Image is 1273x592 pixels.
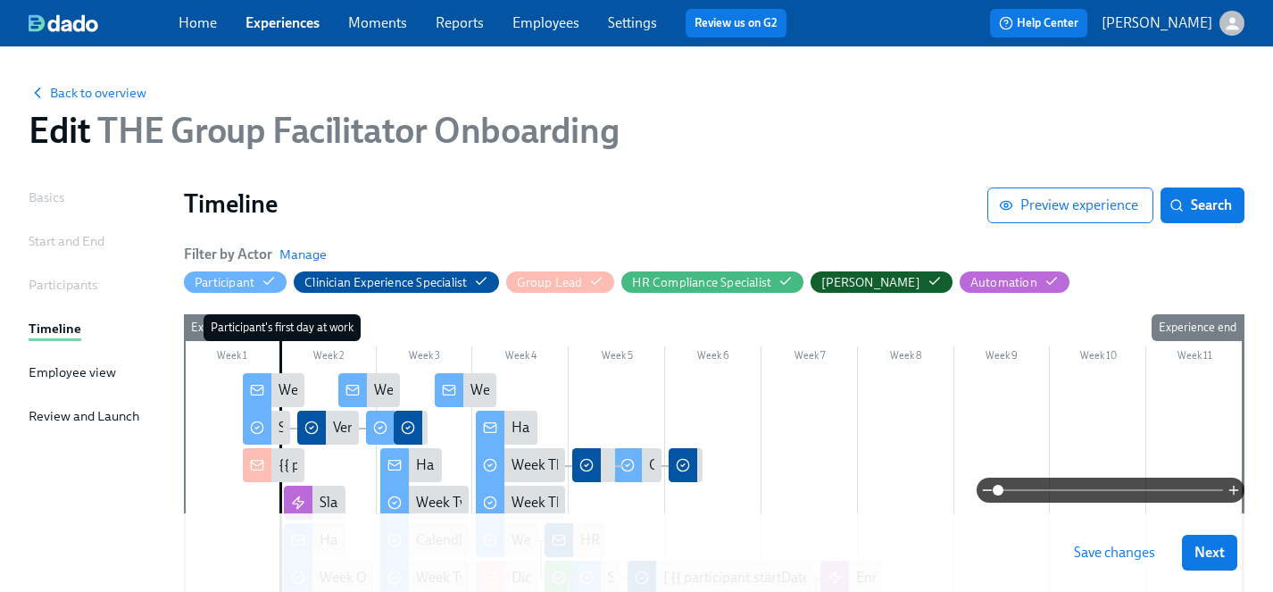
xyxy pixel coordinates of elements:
button: Help Center [990,9,1087,38]
div: Week 1 [184,346,280,370]
button: Manage [279,246,327,263]
h1: Timeline [184,188,987,220]
a: Moments [348,14,407,31]
button: Next [1182,535,1237,571]
div: Hide Group Lead [517,274,582,291]
div: Hide Paige Eber [821,274,920,291]
button: [PERSON_NAME] [811,271,953,293]
div: Week Two Onboarding Recap! [470,380,655,400]
span: Search [1173,196,1232,214]
div: Week 6 [665,346,761,370]
div: Employee view [29,363,116,382]
div: Slack Invites [284,486,345,520]
div: Week 9 [954,346,1051,370]
span: Preview experience [1003,196,1138,214]
button: Group Lead [506,271,614,293]
div: Week One Onboarding Recap! [374,380,559,400]
div: Hide HR Compliance Specialist [632,274,771,291]
div: {{ participant.fullName }} has started onboarding [279,455,577,475]
div: Participant's first day at work [204,314,361,341]
div: Happy Final Week of Onboarding! [476,411,537,445]
button: Review us on G2 [686,9,786,38]
button: Participant [184,271,287,293]
h1: Edit [29,109,619,152]
div: Experience end [1152,314,1244,341]
span: Help Center [999,14,1078,32]
a: Settings [608,14,657,31]
div: Review and Launch [29,406,139,426]
a: dado [29,14,179,32]
div: Happy Final Week of Onboarding! [512,418,719,438]
div: Week 10 [1050,346,1146,370]
div: Software Set-Up [243,411,291,445]
div: Timeline [29,319,81,338]
button: [PERSON_NAME] [1102,11,1244,36]
button: Automation [960,271,1069,293]
div: Verify Elation for {{ participant.fullName }} [333,418,589,438]
button: Back to overview [29,84,146,102]
div: Welcome To The Charlie Health Team! [243,373,304,407]
button: HR Compliance Specialist [621,271,803,293]
div: Complete Docebo Courses [613,448,661,482]
div: Week Three: Ethics, Conduct, & Legal Responsibilities (~5 hours to complete) [476,486,565,520]
div: Hide Clinician Experience Specialist [304,274,467,291]
div: Software Set-Up [279,418,377,438]
a: Home [179,14,217,31]
div: Week One Onboarding Recap! [338,373,400,407]
span: Save changes [1074,544,1155,562]
div: Complete Docebo Courses [649,455,811,475]
div: Week 8 [858,346,954,370]
div: Hide Participant [195,274,254,291]
div: Happy Week Two! [416,455,526,475]
p: [PERSON_NAME] [1102,13,1212,33]
div: Week Two Onboarding Recap! [435,373,496,407]
div: Week 5 [569,346,665,370]
span: THE Group Facilitator Onboarding [90,109,619,152]
img: dado [29,14,98,32]
a: Review us on G2 [695,14,778,32]
div: Week 3 [377,346,473,370]
div: Week 7 [761,346,858,370]
div: Week Two: Core Compliance Tasks (~ 4 hours) [380,486,470,520]
div: Participants [29,275,97,295]
div: Experience start [184,314,279,341]
span: Next [1194,544,1225,562]
div: Week 11 [1146,346,1243,370]
div: Verify Elation for {{ participant.fullName }} [297,411,359,445]
div: Week Three: Cultural Competence & Special Populations (~3 hours to complete) [512,455,994,475]
div: Happy Week Two! [380,448,442,482]
div: Hide Automation [970,274,1037,291]
a: Employees [512,14,579,31]
div: Week Two: Core Compliance Tasks (~ 4 hours) [416,493,694,513]
button: Save changes [1061,535,1168,571]
a: Experiences [245,14,320,31]
button: Search [1161,188,1244,223]
div: Week Three: Cultural Competence & Special Populations (~3 hours to complete) [476,448,565,482]
div: Start and End [29,231,104,251]
div: Week 4 [472,346,569,370]
button: Clinician Experience Specialist [294,271,499,293]
div: Week Three: Ethics, Conduct, & Legal Responsibilities (~5 hours to complete) [512,493,977,513]
div: Slack Invites [320,493,394,513]
h6: Filter by Actor [184,245,272,264]
button: Preview experience [987,188,1153,223]
div: {{ participant.fullName }} has started onboarding [243,448,304,482]
div: Week 2 [280,346,377,370]
div: Basics [29,188,64,207]
a: Reports [436,14,484,31]
div: Welcome To The Charlie Health Team! [279,380,511,400]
